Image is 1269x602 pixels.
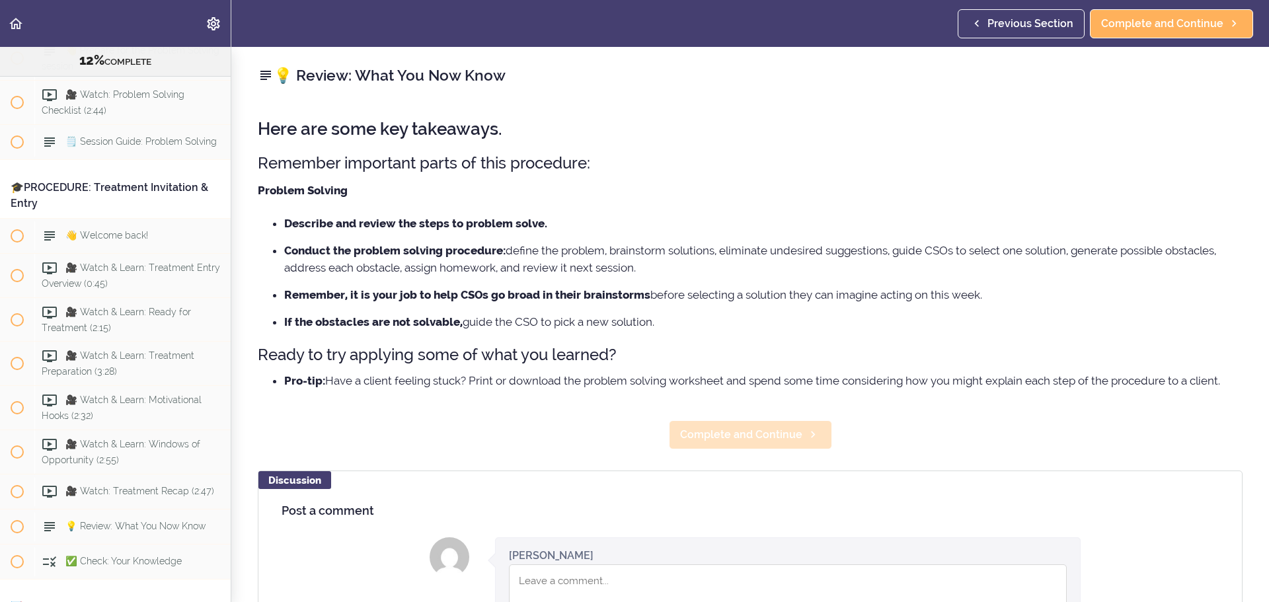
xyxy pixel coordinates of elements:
h2: Here are some key takeaways. [258,120,1243,139]
div: COMPLETE [17,52,214,69]
div: Discussion [258,471,331,489]
h3: Remember important parts of this procedure: [258,152,1243,174]
strong: Conduct the problem solving procedure: [284,244,506,257]
span: 🎥 Watch & Learn: Windows of Opportunity (2:55) [42,439,200,465]
li: before selecting a solution they can imagine acting on this week. [284,286,1243,303]
h4: Post a comment [282,504,1219,517]
h3: Ready to try applying some of what you learned? [258,344,1243,365]
strong: Pro-tip: [284,374,325,387]
li: Have a client feeling stuck? Print or download the problem solving worksheet and spend some time ... [284,372,1243,389]
h2: 💡 Review: What You Now Know [258,64,1243,87]
a: Previous Section [958,9,1085,38]
span: 🎥 Watch & Learn: Ready for Treatment (2:15) [42,307,191,332]
img: Angie [430,537,469,577]
strong: Problem Solving [258,184,348,197]
span: 🎥 Watch: Treatment Recap (2:47) [65,486,214,497]
a: Complete and Continue [669,420,832,449]
span: Complete and Continue [680,427,802,443]
span: ✅ Check: Your Knowledge [65,556,182,567]
span: 🎥 Watch & Learn: Treatment Entry Overview (0:45) [42,262,220,288]
span: 12% [79,52,104,68]
strong: Describe and review the steps to problem solve. [284,217,547,230]
span: 👋 Welcome back! [65,230,148,241]
span: 💡 Review: What You Now Know [65,521,206,532]
strong: Remember, it is your job to help CSOs go broad in their brainstorms [284,288,650,301]
span: Complete and Continue [1101,16,1223,32]
span: 🎥 Watch: Problem Solving Checklist (2:44) [42,89,184,115]
span: Previous Section [987,16,1073,32]
span: 🗒️ Session Guide: Problem Solving [65,136,217,147]
strong: If the obstacles are not solvable, [284,315,463,328]
div: [PERSON_NAME] [509,548,594,563]
li: define the problem, brainstorm solutions, eliminate undesired suggestions, guide CSOs to select o... [284,242,1243,276]
span: 🎥 Watch & Learn: Treatment Preparation (3:28) [42,351,194,377]
li: guide the CSO to pick a new solution. [284,313,1243,330]
svg: Settings Menu [206,16,221,32]
span: 🎥 Watch & Learn: Motivational Hooks (2:32) [42,395,202,421]
a: Complete and Continue [1090,9,1253,38]
svg: Back to course curriculum [8,16,24,32]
